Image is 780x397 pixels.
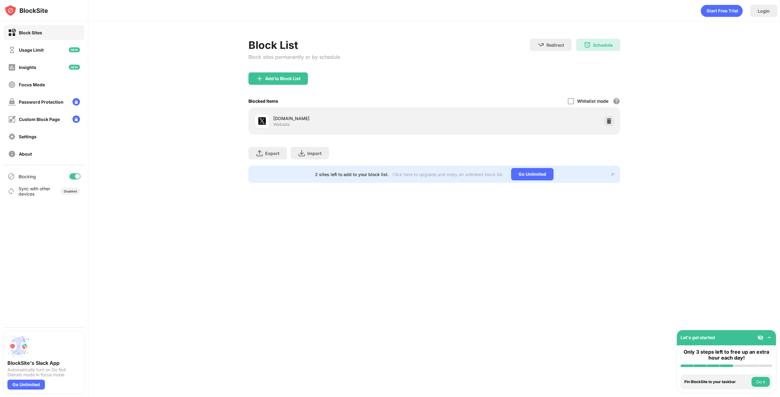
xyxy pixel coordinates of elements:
div: Sync with other devices [19,186,50,196]
div: Export [265,151,279,156]
div: animation [701,5,743,17]
div: Go Unlimited [7,380,45,390]
img: settings-off.svg [8,133,16,140]
div: Settings [19,134,37,139]
img: logo-blocksite.svg [4,4,48,17]
div: Block List [248,39,340,51]
div: Usage Limit [19,47,44,53]
img: block-on.svg [8,29,16,37]
button: Do it [752,377,770,387]
img: password-protection-off.svg [8,98,16,106]
div: Login [758,8,770,14]
div: Focus Mode [19,82,45,87]
img: customize-block-page-off.svg [8,115,16,123]
img: blocking-icon.svg [7,173,15,180]
div: Blocked Items [248,98,278,104]
div: Schedule [593,42,613,48]
div: Block sites permanently or by schedule [248,54,340,60]
img: new-icon.svg [69,65,80,70]
div: Custom Block Page [19,117,60,122]
div: BlockSite's Slack App [7,360,81,366]
div: Let's get started [681,335,715,340]
div: Website [273,122,290,127]
div: Only 3 steps left to free up an extra hour each day! [681,349,772,361]
img: insights-off.svg [8,63,16,71]
div: Whitelist mode [577,98,608,104]
img: about-off.svg [8,150,16,158]
div: Blocking [19,174,36,179]
img: lock-menu.svg [72,98,80,106]
div: About [19,151,32,157]
div: Password Protection [19,99,64,105]
div: Automatically turn on Do Not Disturb mode in focus mode [7,367,81,377]
div: Block Sites [19,30,42,35]
div: Go Unlimited [511,168,554,180]
div: 2 sites left to add to your block list. [315,172,389,177]
img: sync-icon.svg [7,188,15,195]
img: favicons [258,117,266,125]
div: Click here to upgrade and enjoy an unlimited block list. [392,172,504,177]
img: x-button.svg [610,172,615,177]
img: lock-menu.svg [72,115,80,123]
img: push-slack.svg [7,335,30,357]
div: Disabled [64,189,77,193]
img: eye-not-visible.svg [757,334,764,341]
div: Insights [19,65,36,70]
img: time-usage-off.svg [8,46,16,54]
div: [DOMAIN_NAME] [273,115,434,122]
div: Import [307,151,322,156]
img: focus-off.svg [8,81,16,88]
div: Pin BlockSite to your taskbar [684,380,750,384]
img: new-icon.svg [69,47,80,52]
div: Redirect [546,42,564,48]
div: Add to Block List [265,76,300,81]
img: omni-setup-toggle.svg [766,334,772,341]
